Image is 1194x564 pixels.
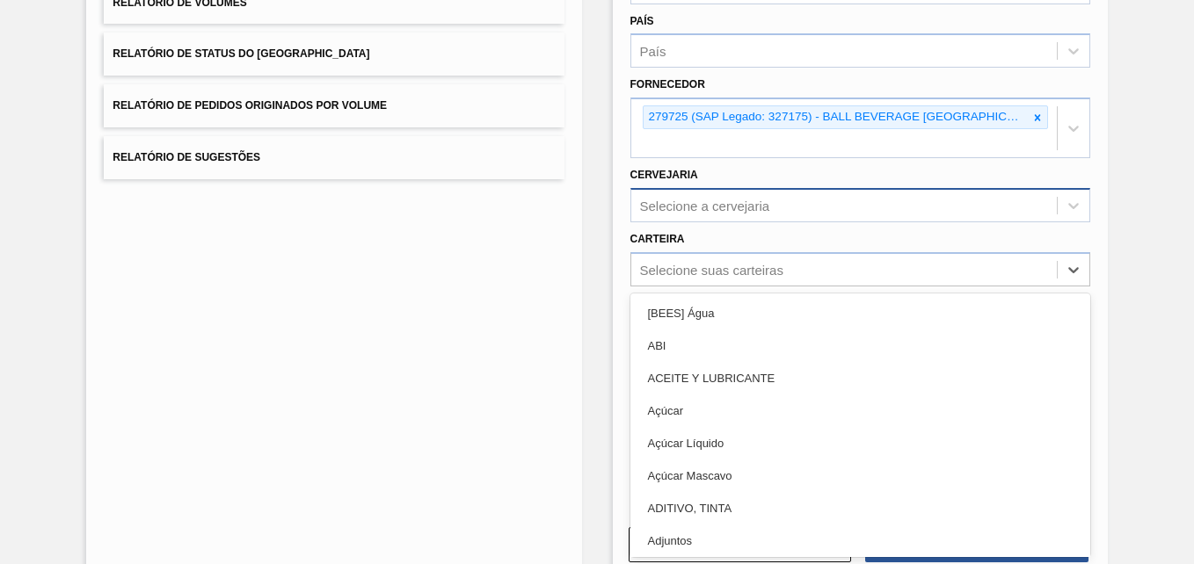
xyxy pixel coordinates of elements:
[630,492,1090,524] div: ADITIVO, TINTA
[630,394,1090,427] div: Açúcar
[640,44,666,59] div: País
[113,47,369,60] span: Relatório de Status do [GEOGRAPHIC_DATA]
[630,459,1090,492] div: Açúcar Mascavo
[640,262,783,277] div: Selecione suas carteiras
[640,198,770,213] div: Selecione a cervejaria
[629,527,852,562] button: Limpar
[104,84,564,127] button: Relatório de Pedidos Originados por Volume
[644,106,1028,128] div: 279725 (SAP Legado: 327175) - BALL BEVERAGE [GEOGRAPHIC_DATA] SA
[630,329,1090,362] div: ABI
[630,362,1090,394] div: ACEITE Y LUBRICANTE
[113,151,260,163] span: Relatório de Sugestões
[630,78,705,90] label: Fornecedor
[630,427,1090,459] div: Açúcar Líquido
[630,169,698,181] label: Cervejaria
[630,15,654,27] label: País
[630,233,685,245] label: Carteira
[104,33,564,76] button: Relatório de Status do [GEOGRAPHIC_DATA]
[630,524,1090,557] div: Adjuntos
[113,99,387,112] span: Relatório de Pedidos Originados por Volume
[104,136,564,179] button: Relatório de Sugestões
[630,297,1090,329] div: [BEES] Água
